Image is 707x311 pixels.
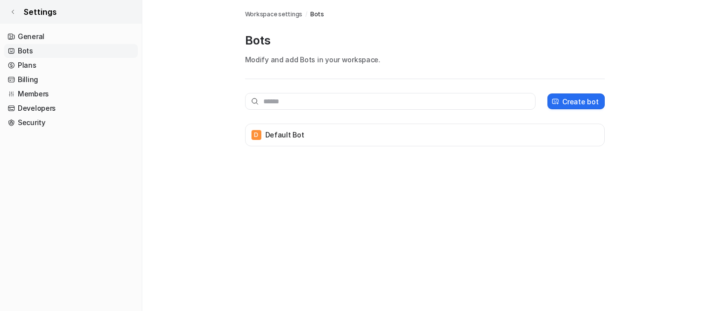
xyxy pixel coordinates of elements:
span: D [251,130,261,140]
a: Security [4,116,138,130]
p: Modify and add Bots in your workspace. [245,54,605,65]
p: Bots [245,33,605,48]
a: Bots [4,44,138,58]
a: Developers [4,101,138,115]
a: Members [4,87,138,101]
button: Create bot [547,93,604,109]
span: Settings [24,6,57,18]
a: Bots [310,10,324,19]
a: Billing [4,73,138,87]
p: Default Bot [265,130,304,140]
a: Workspace settings [245,10,303,19]
p: Create bot [562,96,598,107]
img: create [551,98,559,105]
span: / [305,10,307,19]
a: General [4,30,138,44]
a: Plans [4,58,138,72]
